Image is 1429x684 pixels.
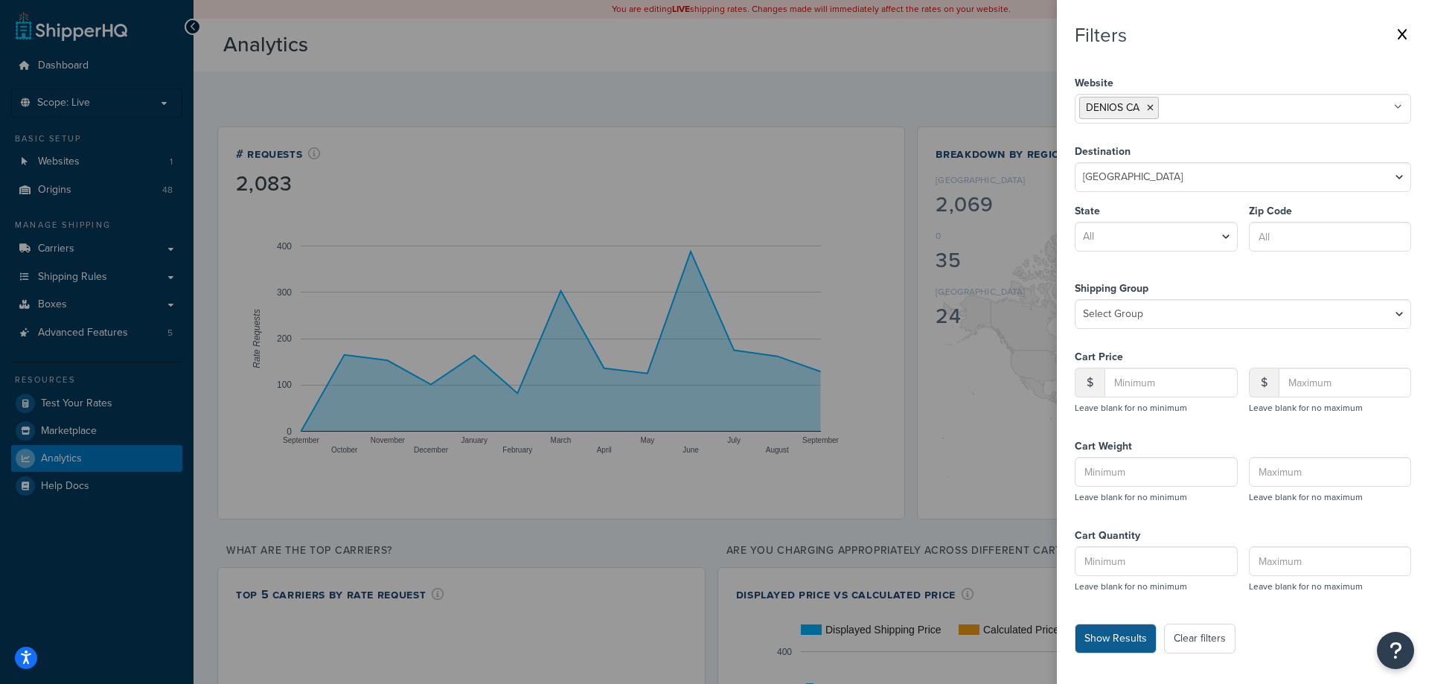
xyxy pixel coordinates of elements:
input: Maximum [1249,546,1412,576]
input: Maximum [1249,457,1412,487]
p: 0 [936,229,941,243]
input: Maximum [1279,368,1412,397]
label: State [1075,201,1238,222]
p: Leave blank for no minimum [1075,397,1238,418]
h2: Filters [1075,25,1127,46]
input: Minimum [1075,546,1238,576]
label: Website [1075,73,1411,94]
p: [GEOGRAPHIC_DATA] [936,173,1025,187]
div: 24 [936,306,1071,327]
p: Leave blank for no minimum [1075,576,1238,597]
label: Cart Weight [1075,436,1238,457]
button: Show Results [1075,624,1157,653]
p: Leave blank for no maximum [1249,397,1412,418]
label: Cart Price [1075,347,1238,368]
label: Cart Quantity [1075,525,1238,546]
button: Open Resource Center [1377,632,1414,669]
input: Minimum [1104,368,1238,397]
p: Leave blank for no minimum [1075,487,1238,508]
button: Clear filters [1164,624,1235,653]
div: 2,069 [936,194,1071,215]
label: Shipping Group [1075,278,1411,299]
p: [GEOGRAPHIC_DATA] [936,285,1025,298]
span: DENIOS CA [1086,100,1139,115]
label: Destination [1075,141,1411,162]
label: Zip Code [1249,201,1412,222]
p: Leave blank for no maximum [1249,487,1412,508]
div: $ [1075,368,1104,397]
input: All [1249,222,1412,252]
p: Leave blank for no maximum [1249,576,1412,597]
div: 35 [936,250,1071,271]
div: $ [1249,368,1279,397]
input: Minimum [1075,457,1238,487]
